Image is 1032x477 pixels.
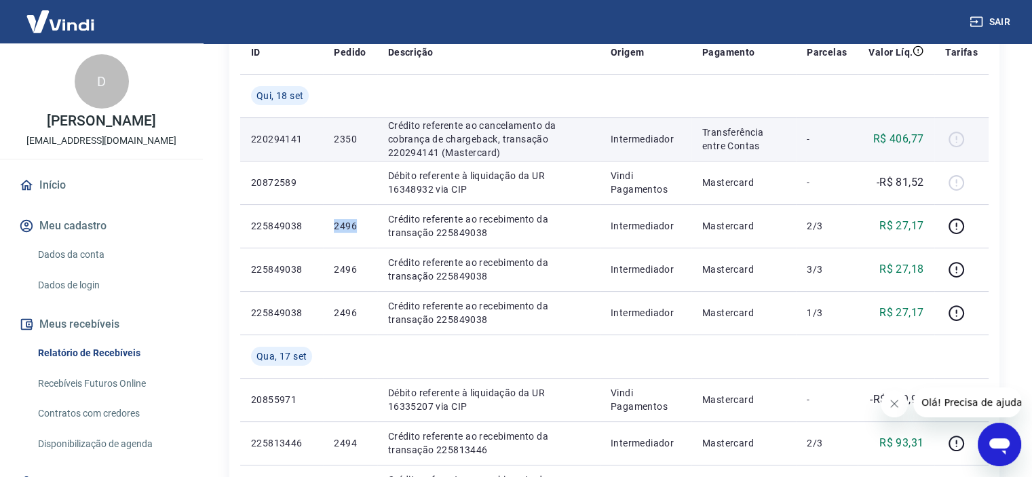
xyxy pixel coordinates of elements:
a: Disponibilização de agenda [33,430,187,458]
p: Pagamento [702,45,755,59]
p: - [807,393,847,406]
p: Mastercard [702,263,785,276]
p: 2/3 [807,436,847,450]
p: - [807,176,847,189]
p: Intermediador [611,219,681,233]
p: Transferência entre Contas [702,126,785,153]
iframe: Botão para abrir a janela de mensagens [978,423,1021,466]
p: Intermediador [611,436,681,450]
p: Mastercard [702,219,785,233]
p: 2496 [334,263,366,276]
p: 20855971 [251,393,312,406]
p: 2496 [334,306,366,320]
p: Valor Líq. [868,45,913,59]
p: Mastercard [702,393,785,406]
a: Relatório de Recebíveis [33,339,187,367]
p: Crédito referente ao recebimento da transação 225849038 [388,299,589,326]
iframe: Fechar mensagem [881,390,908,417]
p: Descrição [388,45,434,59]
p: 2494 [334,436,366,450]
p: Vindi Pagamentos [611,386,681,413]
p: Crédito referente ao recebimento da transação 225813446 [388,430,589,457]
p: R$ 27,17 [879,305,923,321]
p: Vindi Pagamentos [611,169,681,196]
span: Qui, 18 set [256,89,303,102]
button: Meus recebíveis [16,309,187,339]
p: Débito referente à liquidação da UR 16348932 via CIP [388,169,589,196]
p: Tarifas [945,45,978,59]
p: Crédito referente ao recebimento da transação 225849038 [388,212,589,240]
p: 2350 [334,132,366,146]
p: 225849038 [251,306,312,320]
p: 225849038 [251,263,312,276]
p: R$ 27,18 [879,261,923,278]
span: Qua, 17 set [256,349,307,363]
p: Mastercard [702,436,785,450]
a: Contratos com credores [33,400,187,427]
a: Início [16,170,187,200]
p: Pedido [334,45,366,59]
a: Dados da conta [33,241,187,269]
p: R$ 93,31 [879,435,923,451]
p: Crédito referente ao cancelamento da cobrança de chargeback, transação 220294141 (Mastercard) [388,119,589,159]
p: Crédito referente ao recebimento da transação 225849038 [388,256,589,283]
span: Olá! Precisa de ajuda? [8,9,114,20]
p: 225849038 [251,219,312,233]
p: 3/3 [807,263,847,276]
iframe: Mensagem da empresa [913,387,1021,417]
p: Origem [611,45,644,59]
p: Parcelas [807,45,847,59]
p: Mastercard [702,306,785,320]
p: 20872589 [251,176,312,189]
p: Mastercard [702,176,785,189]
p: Intermediador [611,263,681,276]
p: 2/3 [807,219,847,233]
img: Vindi [16,1,104,42]
p: 1/3 [807,306,847,320]
a: Dados de login [33,271,187,299]
p: Intermediador [611,132,681,146]
p: 220294141 [251,132,312,146]
p: -R$ 279,93 [870,392,923,408]
p: R$ 406,77 [873,131,924,147]
a: Recebíveis Futuros Online [33,370,187,398]
p: - [807,132,847,146]
p: R$ 27,17 [879,218,923,234]
p: Intermediador [611,306,681,320]
p: Débito referente à liquidação da UR 16335207 via CIP [388,386,589,413]
button: Sair [967,9,1016,35]
p: -R$ 81,52 [877,174,924,191]
p: [EMAIL_ADDRESS][DOMAIN_NAME] [26,134,176,148]
div: D [75,54,129,109]
p: 2496 [334,219,366,233]
p: [PERSON_NAME] [47,114,155,128]
button: Meu cadastro [16,211,187,241]
p: ID [251,45,261,59]
p: 225813446 [251,436,312,450]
